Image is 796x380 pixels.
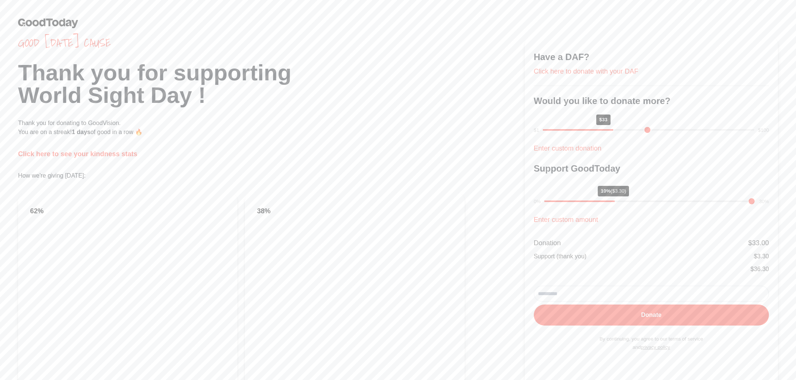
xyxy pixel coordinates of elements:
div: $ [750,265,769,274]
div: Support (thank you) [534,252,587,261]
h3: Have a DAF? [534,51,769,63]
span: 3.30 [757,253,769,259]
a: Enter custom amount [534,216,598,223]
span: Good [DATE] cause [18,36,525,50]
span: 36.30 [754,266,769,272]
h3: Support GoodToday [534,163,769,175]
button: Donate [534,305,769,326]
div: $ [748,238,769,248]
a: privacy policy [641,344,670,350]
span: 33.00 [752,239,769,247]
div: 10% [598,186,629,196]
img: GoodToday [18,18,78,28]
div: $33 [596,115,611,125]
a: Enter custom donation [534,145,602,152]
a: Click here to see your kindness stats [18,150,137,158]
span: ($3.30) [611,188,626,194]
div: 38 % [252,200,275,222]
a: Click here to donate with your DAF [534,68,638,75]
div: Donation [534,238,561,248]
h3: Would you like to donate more? [534,95,769,107]
div: $ [754,252,769,261]
div: 0% [534,198,541,205]
div: 30% [759,198,769,205]
h1: Thank you for supporting World Sight Day ! [18,62,525,107]
div: $100 [758,127,769,134]
p: By continuing, you agree to our terms of service and [534,335,769,351]
div: $1 [534,127,539,134]
span: 1 days [72,129,91,135]
div: 62 % [26,200,48,222]
p: How we're giving [DATE]: [18,171,525,180]
p: Thank you for donating to GoodVision. You are on a streak! of good in a row 🔥 [18,119,525,137]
